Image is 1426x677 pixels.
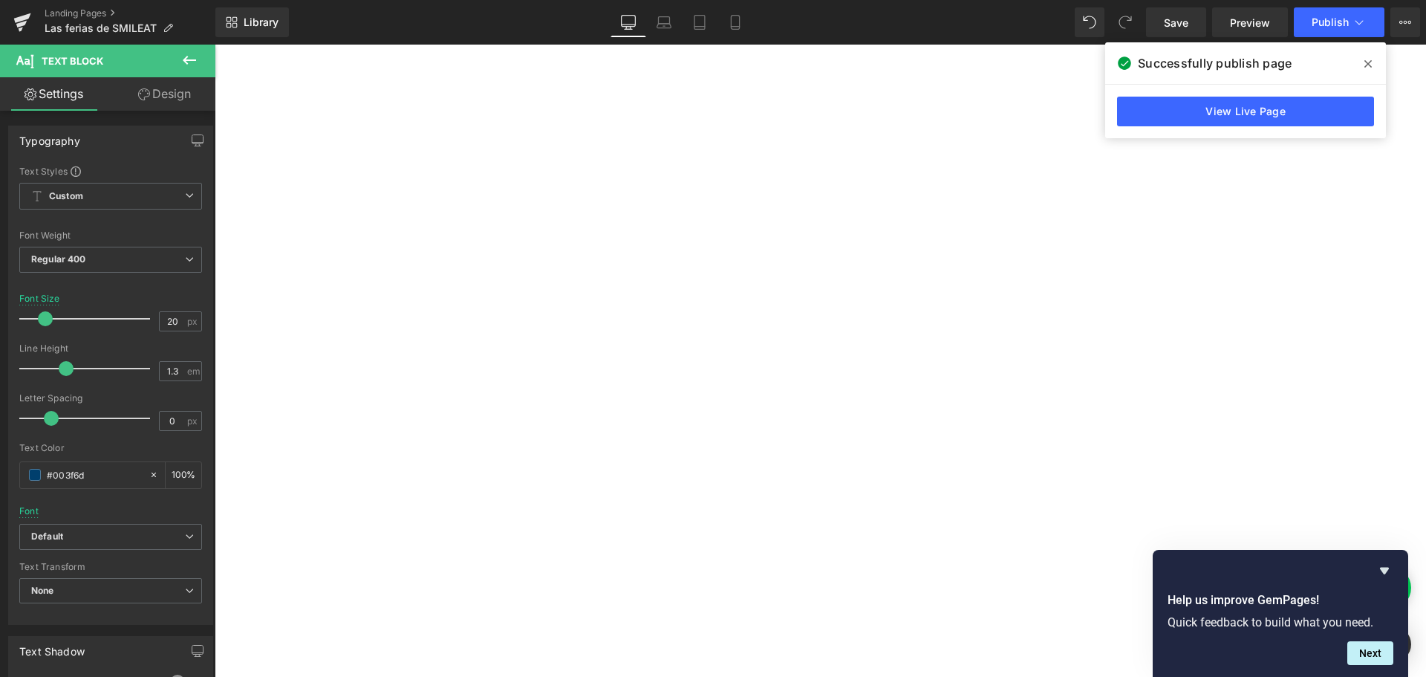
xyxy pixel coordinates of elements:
span: Library [244,16,279,29]
span: Publish [1312,16,1349,28]
button: Redo [1110,7,1140,37]
a: Design [111,77,218,111]
div: Text Styles [19,165,202,177]
p: Quick feedback to build what you need. [1168,615,1393,629]
div: Text Shadow [19,637,85,658]
b: None [31,585,54,596]
span: Successfully publish page [1138,54,1292,72]
div: Letter Spacing [19,393,202,404]
div: Font Size [19,294,60,304]
div: % [166,462,201,488]
a: Desktop [611,7,646,37]
span: Las ferias de SMILEAT [45,22,157,34]
b: Regular 400 [31,253,86,265]
a: Landing Pages [45,7,215,19]
div: Help us improve GemPages! [1168,562,1393,665]
div: Text Color [19,443,202,453]
span: Preview [1230,15,1270,30]
b: Custom [49,190,83,203]
i: Default [31,531,63,543]
button: Undo [1075,7,1104,37]
button: Hide survey [1375,562,1393,580]
span: em [187,366,200,376]
a: Tablet [682,7,717,37]
div: Font Weight [19,230,202,241]
span: px [187,416,200,426]
span: px [187,317,200,326]
span: Save [1164,15,1188,30]
h2: Help us improve GemPages! [1168,592,1393,609]
a: Laptop [646,7,682,37]
div: Line Height [19,343,202,354]
a: Preview [1212,7,1288,37]
div: Text Transform [19,562,202,572]
div: Font [19,506,39,516]
a: Mobile [717,7,753,37]
a: View Live Page [1117,97,1374,126]
button: Next question [1347,641,1393,665]
button: Publish [1294,7,1384,37]
span: Text Block [42,55,103,67]
input: Color [47,467,142,483]
div: Typography [19,126,80,147]
a: New Library [215,7,289,37]
button: More [1390,7,1420,37]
